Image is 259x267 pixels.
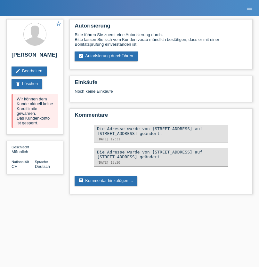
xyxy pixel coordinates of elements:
[97,137,225,141] div: [DATE] 12:31
[75,79,247,89] h2: Einkäufe
[12,52,58,61] h2: [PERSON_NAME]
[246,5,253,12] i: menu
[35,160,48,164] span: Sprache
[12,67,47,76] a: editBearbeiten
[97,126,225,136] div: Die Adresse wurde von [STREET_ADDRESS] auf [STREET_ADDRESS] geändert.
[12,164,18,169] span: Schweiz
[12,160,29,164] span: Nationalität
[12,145,29,149] span: Geschlecht
[12,145,35,154] div: Männlich
[75,176,137,186] a: commentKommentar hinzufügen ...
[75,112,247,122] h2: Kommentare
[12,94,58,128] div: Wir können dem Kunde aktuell keine Kreditlimite gewähren. Das Kundenkonto ist gesperrt.
[75,89,247,98] div: Noch keine Einkäufe
[56,21,61,27] a: star_border
[97,161,225,164] div: [DATE] 18:30
[15,81,20,86] i: delete
[97,150,225,159] div: Die Adresse wurde von [STREET_ADDRESS] auf [STREET_ADDRESS] geändert.
[12,79,42,89] a: deleteLöschen
[56,21,61,27] i: star_border
[75,51,138,61] a: assignment_turned_inAutorisierung durchführen
[78,53,84,59] i: assignment_turned_in
[15,68,20,74] i: edit
[75,23,247,32] h2: Autorisierung
[35,164,50,169] span: Deutsch
[78,178,84,183] i: comment
[75,32,247,47] div: Bitte führen Sie zuerst eine Autorisierung durch. Bitte lassen Sie sich vom Kunden vorab mündlich...
[243,6,256,10] a: menu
